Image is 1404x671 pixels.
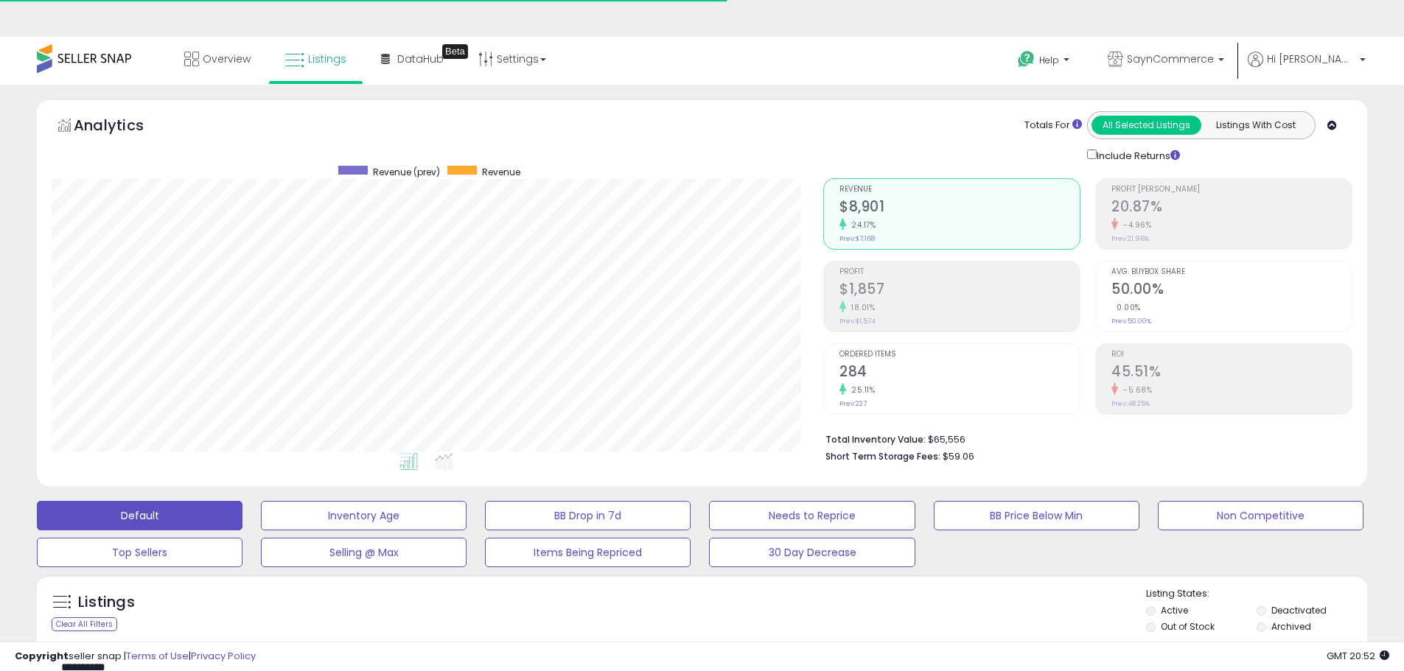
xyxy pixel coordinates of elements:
small: Prev: 48.25% [1111,399,1150,408]
a: Privacy Policy [191,649,256,663]
button: Non Competitive [1158,501,1363,530]
small: 0.00% [1111,302,1141,313]
a: Help [1006,39,1084,85]
span: Help [1039,54,1059,66]
button: Inventory Age [261,501,467,530]
div: Include Returns [1076,147,1198,164]
a: Hi [PERSON_NAME] [1248,52,1366,85]
h2: 20.87% [1111,198,1352,218]
a: Overview [173,37,262,81]
span: Overview [203,52,251,66]
button: All Selected Listings [1092,116,1201,135]
a: Settings [467,37,557,81]
span: Hi [PERSON_NAME] [1267,52,1355,66]
div: seller snap | | [15,650,256,664]
i: Get Help [1017,50,1035,68]
small: -4.96% [1118,219,1151,231]
small: Prev: 21.96% [1111,234,1149,243]
a: Terms of Use [126,649,189,663]
span: 2025-10-6 20:52 GMT [1327,649,1389,663]
h2: $1,857 [839,281,1080,301]
small: 25.11% [846,384,875,396]
span: Profit [839,268,1080,276]
button: Needs to Reprice [709,501,915,530]
span: Revenue [839,186,1080,194]
button: BB Price Below Min [934,501,1139,530]
small: Prev: 227 [839,399,867,408]
span: Ordered Items [839,351,1080,359]
h2: 45.51% [1111,363,1352,383]
li: $65,556 [825,429,1341,447]
span: SaynCommerce [1127,52,1214,66]
small: 18.01% [846,302,875,313]
button: BB Drop in 7d [485,501,691,530]
span: Profit [PERSON_NAME] [1111,186,1352,194]
span: DataHub [397,52,444,66]
a: SaynCommerce [1097,37,1235,85]
h2: 50.00% [1111,281,1352,301]
strong: Copyright [15,649,69,663]
p: Listing States: [1146,587,1367,601]
button: Items Being Repriced [485,538,691,567]
div: Totals For [1024,119,1082,133]
small: Prev: 50.00% [1111,317,1151,326]
div: Tooltip anchor [442,44,468,59]
button: Top Sellers [37,538,242,567]
b: Total Inventory Value: [825,433,926,446]
span: $59.06 [943,449,974,463]
h2: $8,901 [839,198,1080,218]
label: Active [1161,604,1188,616]
span: Revenue (prev) [373,166,440,178]
span: ROI [1111,351,1352,359]
small: Prev: $1,574 [839,317,876,326]
b: Short Term Storage Fees: [825,450,940,463]
a: Listings [274,37,357,81]
button: Listings With Cost [1201,116,1310,135]
h2: 284 [839,363,1080,383]
span: Revenue [482,166,520,178]
h5: Analytics [74,115,172,139]
button: Selling @ Max [261,538,467,567]
span: Listings [308,52,346,66]
label: Deactivated [1271,604,1327,616]
button: Default [37,501,242,530]
small: 24.17% [846,219,876,231]
small: -5.68% [1118,384,1152,396]
span: Avg. Buybox Share [1111,268,1352,276]
button: 30 Day Decrease [709,538,915,567]
a: DataHub [370,37,455,81]
label: Archived [1271,620,1311,633]
h5: Listings [78,592,135,613]
small: Prev: $7,168 [839,234,875,243]
div: Clear All Filters [52,617,117,631]
label: Out of Stock [1161,620,1215,633]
